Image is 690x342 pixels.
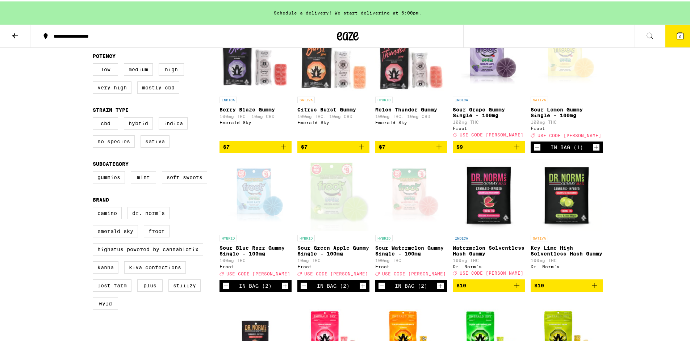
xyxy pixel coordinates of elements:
p: Sour Blue Razz Gummy Single - 100mg [219,244,292,255]
button: Decrement [222,281,230,288]
p: HYBRID [375,233,393,240]
span: $7 [301,143,308,148]
button: Decrement [534,142,541,149]
legend: Potency [93,52,116,58]
label: Medium [124,62,153,74]
legend: Brand [93,195,109,201]
p: HYBRID [375,95,393,102]
label: Highatus Powered by Cannabiotix [93,242,203,254]
p: 100mg THC [453,257,525,261]
div: In Bag (2) [395,282,427,287]
span: 9 [679,33,681,37]
a: Open page for Watermelon Solventless Hash Gummy from Dr. Norm's [453,157,525,278]
label: No Species [93,134,135,146]
p: HYBRID [297,233,315,240]
div: Froot [375,263,447,267]
button: Add to bag [531,278,603,290]
a: Open page for Key Lime High Solventless Hash Gummy from Dr. Norm's [531,157,603,278]
span: USE CODE [PERSON_NAME] [226,270,290,275]
label: Mint [131,170,156,182]
img: Emerald Sky - Melon Thunder Gummy [375,19,447,92]
div: Emerald Sky [375,119,447,123]
p: 100mg THC: 10mg CBD [297,113,369,117]
label: Kiva Confections [124,260,186,272]
div: In Bag (2) [317,282,350,287]
span: USE CODE [PERSON_NAME] [460,131,523,136]
span: $9 [456,143,463,148]
img: Emerald Sky - Berry Blaze Gummy [219,19,292,92]
p: Sour Lemon Gummy Single - 100mg [531,105,603,117]
span: $10 [456,281,466,287]
button: Increment [359,281,367,288]
p: Sour Green Apple Gummy Single - 100mg [297,244,369,255]
p: INDICA [453,233,470,240]
a: Open page for Sour Watermelon Gummy Single - 100mg from Froot [375,157,447,278]
span: USE CODE [PERSON_NAME] [460,270,523,274]
a: Open page for Sour Lemon Gummy Single - 100mg from Froot [531,19,603,140]
p: 100mg THC [375,257,447,261]
label: Dr. Norm's [127,206,170,218]
p: INDICA [453,95,470,102]
label: Mostly CBD [137,80,179,92]
p: 100mg THC [453,118,525,123]
legend: Subcategory [93,160,129,165]
p: 100mg THC [219,257,292,261]
a: Open page for Citrus Burst Gummy from Emerald Sky [297,19,369,139]
button: Decrement [378,281,385,288]
span: $10 [534,281,544,287]
p: Sour Grape Gummy Single - 100mg [453,105,525,117]
div: Dr. Norm's [531,263,603,267]
label: Froot [144,224,170,236]
button: Add to bag [297,139,369,152]
button: Add to bag [453,278,525,290]
button: Increment [593,142,600,149]
div: Emerald Sky [297,119,369,123]
p: 100mg THC [531,118,603,123]
div: In Bag (1) [551,143,583,149]
p: HYBRID [219,233,237,240]
p: SATIVA [531,233,548,240]
button: Increment [437,281,444,288]
p: Citrus Burst Gummy [297,105,369,111]
label: Emerald Sky [93,224,138,236]
button: Add to bag [375,139,447,152]
span: USE CODE [PERSON_NAME] [382,270,446,275]
p: Sour Watermelon Gummy Single - 100mg [375,244,447,255]
p: Key Lime High Solventless Hash Gummy [531,244,603,255]
a: Open page for Sour Blue Razz Gummy Single - 100mg from Froot [219,157,292,278]
label: Hybrid [124,116,153,128]
p: Melon Thunder Gummy [375,105,447,111]
span: Hi. Need any help? [4,5,52,11]
div: Dr. Norm's [453,263,525,267]
a: Open page for Sour Grape Gummy Single - 100mg from Froot [453,19,525,139]
label: High [159,62,184,74]
label: Soft Sweets [162,170,207,182]
div: Emerald Sky [219,119,292,123]
img: Dr. Norm's - Key Lime High Solventless Hash Gummy [532,157,602,230]
label: WYLD [93,296,118,308]
label: CBD [93,116,118,128]
span: USE CODE [PERSON_NAME] [304,270,368,275]
label: Indica [159,116,188,128]
label: STIIIZY [168,278,201,290]
label: Gummies [93,170,125,182]
p: SATIVA [531,95,548,102]
label: Sativa [141,134,170,146]
p: 100mg THC: 10mg CBD [219,113,292,117]
div: Froot [219,263,292,267]
label: Camino [93,206,122,218]
p: SATIVA [297,95,315,102]
label: Very High [93,80,131,92]
a: Open page for Sour Green Apple Gummy Single - 100mg from Froot [297,157,369,278]
button: Add to bag [453,139,525,152]
p: Berry Blaze Gummy [219,105,292,111]
button: Decrement [300,281,308,288]
span: USE CODE [PERSON_NAME] [538,132,601,136]
p: 100mg THC: 10mg CBD [375,113,447,117]
a: Open page for Melon Thunder Gummy from Emerald Sky [375,19,447,139]
img: Dr. Norm's - Watermelon Solventless Hash Gummy [454,157,524,230]
label: Kanha [93,260,118,272]
div: Froot [531,124,603,129]
p: 10mg THC [297,257,369,261]
div: In Bag (2) [239,282,272,287]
